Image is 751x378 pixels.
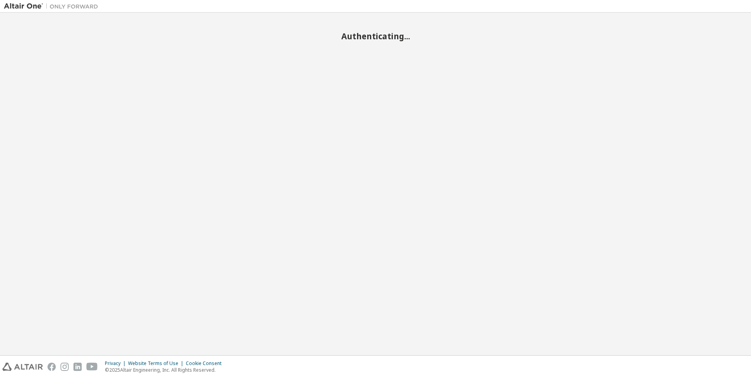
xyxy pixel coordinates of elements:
[2,363,43,371] img: altair_logo.svg
[4,31,747,41] h2: Authenticating...
[48,363,56,371] img: facebook.svg
[105,360,128,367] div: Privacy
[128,360,186,367] div: Website Terms of Use
[105,367,226,373] p: © 2025 Altair Engineering, Inc. All Rights Reserved.
[60,363,69,371] img: instagram.svg
[186,360,226,367] div: Cookie Consent
[86,363,98,371] img: youtube.svg
[4,2,102,10] img: Altair One
[73,363,82,371] img: linkedin.svg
